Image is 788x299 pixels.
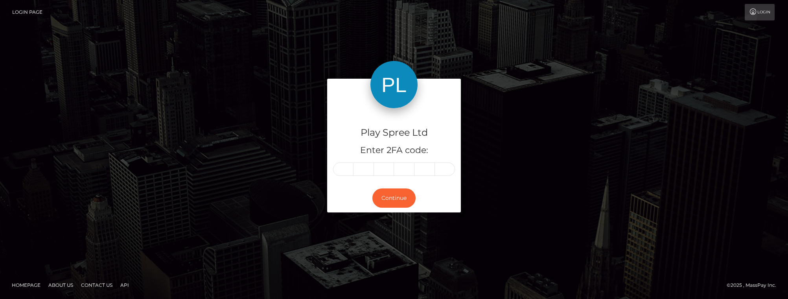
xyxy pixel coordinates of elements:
h4: Play Spree Ltd [333,126,455,140]
a: API [117,279,132,291]
button: Continue [372,188,416,208]
a: Contact Us [78,279,116,291]
img: Play Spree Ltd [370,61,418,108]
h5: Enter 2FA code: [333,144,455,157]
a: Homepage [9,279,44,291]
a: About Us [45,279,76,291]
div: © 2025 , MassPay Inc. [727,281,782,290]
a: Login Page [12,4,42,20]
a: Login [745,4,775,20]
